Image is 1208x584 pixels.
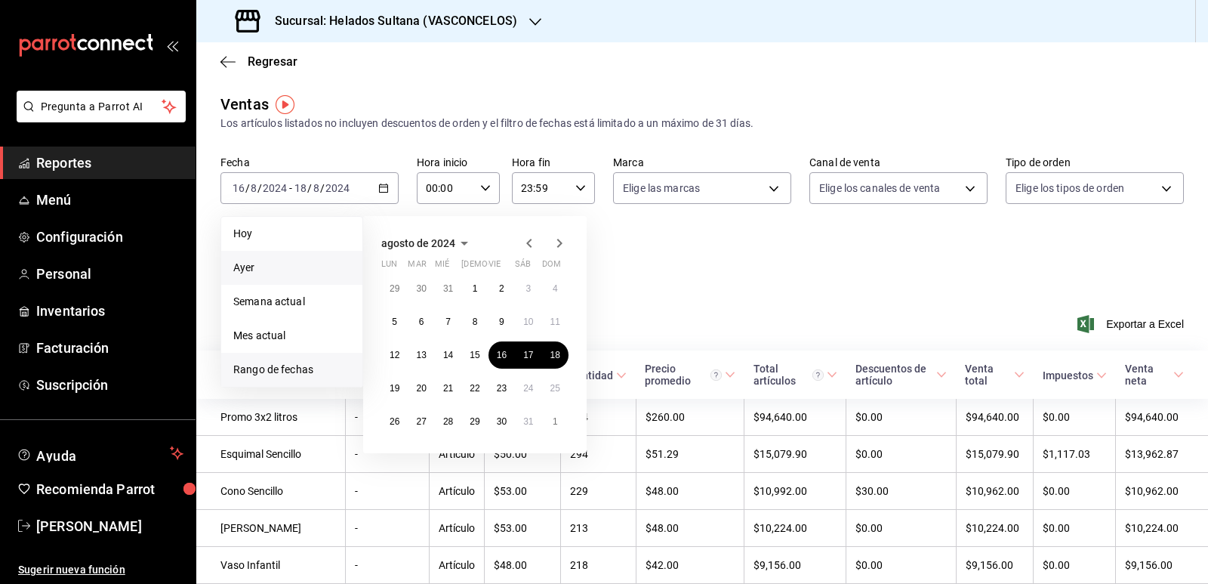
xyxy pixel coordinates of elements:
[1034,436,1116,473] td: $1,117.03
[196,473,346,510] td: Cono Sencillo
[196,399,346,436] td: Promo 3x2 litros
[233,260,350,276] span: Ayer
[485,473,560,510] td: $53.00
[470,416,479,427] abbr: 29 de agosto de 2024
[289,182,292,194] span: -
[36,338,183,358] span: Facturación
[41,99,162,115] span: Pregunta a Parrot AI
[417,157,500,168] label: Hora inicio
[636,547,744,584] td: $42.00
[408,375,434,402] button: 20 de agosto de 2024
[485,510,560,547] td: $53.00
[1043,369,1107,382] span: Impuestos
[645,363,722,387] div: Precio promedio
[381,308,408,335] button: 5 de agosto de 2024
[1125,363,1170,387] div: Venta neta
[1034,510,1116,547] td: $0.00
[488,375,515,402] button: 23 de agosto de 2024
[636,436,744,473] td: $51.29
[809,157,988,168] label: Canal de venta
[473,283,478,294] abbr: 1 de agosto de 2024
[36,227,183,247] span: Configuración
[276,95,294,114] img: Tooltip marker
[819,181,940,196] span: Elige los canales de venta
[36,301,183,321] span: Inventarios
[435,275,461,302] button: 31 de julio de 2024
[515,375,541,402] button: 24 de agosto de 2024
[36,264,183,284] span: Personal
[461,408,488,435] button: 29 de agosto de 2024
[1006,157,1184,168] label: Tipo de orden
[320,182,325,194] span: /
[18,562,183,578] span: Sugerir nueva función
[36,479,183,499] span: Recomienda Parrot
[710,369,722,381] svg: Precio promedio = Total artículos / cantidad
[523,383,533,394] abbr: 24 de agosto de 2024
[443,416,453,427] abbr: 28 de agosto de 2024
[11,110,186,125] a: Pregunta a Parrot AI
[956,436,1034,473] td: $15,079.90
[542,341,569,369] button: 18 de agosto de 2024
[461,275,488,302] button: 1 de agosto de 2024
[636,399,744,436] td: $260.00
[846,473,956,510] td: $30.00
[346,436,430,473] td: -
[443,350,453,360] abbr: 14 de agosto de 2024
[645,363,735,387] span: Precio promedio
[956,547,1034,584] td: $9,156.00
[196,436,346,473] td: Esquimal Sencillo
[435,259,449,275] abbr: miércoles
[523,416,533,427] abbr: 31 de agosto de 2024
[381,275,408,302] button: 29 de julio de 2024
[636,510,744,547] td: $48.00
[488,341,515,369] button: 16 de agosto de 2024
[416,350,426,360] abbr: 13 de agosto de 2024
[1034,473,1116,510] td: $0.00
[744,547,846,584] td: $9,156.00
[294,182,307,194] input: --
[430,473,485,510] td: Artículo
[220,116,1184,131] div: Los artículos listados no incluyen descuentos de orden y el filtro de fechas está limitado a un m...
[390,283,399,294] abbr: 29 de julio de 2024
[515,308,541,335] button: 10 de agosto de 2024
[461,259,550,275] abbr: jueves
[1080,315,1184,333] button: Exportar a Excel
[416,283,426,294] abbr: 30 de julio de 2024
[553,416,558,427] abbr: 1 de septiembre de 2024
[390,383,399,394] abbr: 19 de agosto de 2024
[956,510,1034,547] td: $10,224.00
[248,54,297,69] span: Regresar
[416,383,426,394] abbr: 20 de agosto de 2024
[965,363,1011,387] div: Venta total
[753,363,837,387] span: Total artículos
[1034,547,1116,584] td: $0.00
[470,383,479,394] abbr: 22 de agosto de 2024
[435,308,461,335] button: 7 de agosto de 2024
[419,317,424,327] abbr: 6 de agosto de 2024
[1116,510,1208,547] td: $10,224.00
[220,54,297,69] button: Regresar
[488,408,515,435] button: 30 de agosto de 2024
[381,237,455,249] span: agosto de 2024
[485,547,560,584] td: $48.00
[443,283,453,294] abbr: 31 de julio de 2024
[560,436,636,473] td: 294
[390,416,399,427] abbr: 26 de agosto de 2024
[262,182,288,194] input: ----
[488,259,501,275] abbr: viernes
[553,283,558,294] abbr: 4 de agosto de 2024
[233,294,350,310] span: Semana actual
[390,350,399,360] abbr: 12 de agosto de 2024
[523,317,533,327] abbr: 10 de agosto de 2024
[346,399,430,436] td: -
[485,436,560,473] td: $50.00
[220,157,399,168] label: Fecha
[445,317,451,327] abbr: 7 de agosto de 2024
[550,383,560,394] abbr: 25 de agosto de 2024
[613,157,791,168] label: Marca
[473,317,478,327] abbr: 8 de agosto de 2024
[381,375,408,402] button: 19 de agosto de 2024
[416,416,426,427] abbr: 27 de agosto de 2024
[542,375,569,402] button: 25 de agosto de 2024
